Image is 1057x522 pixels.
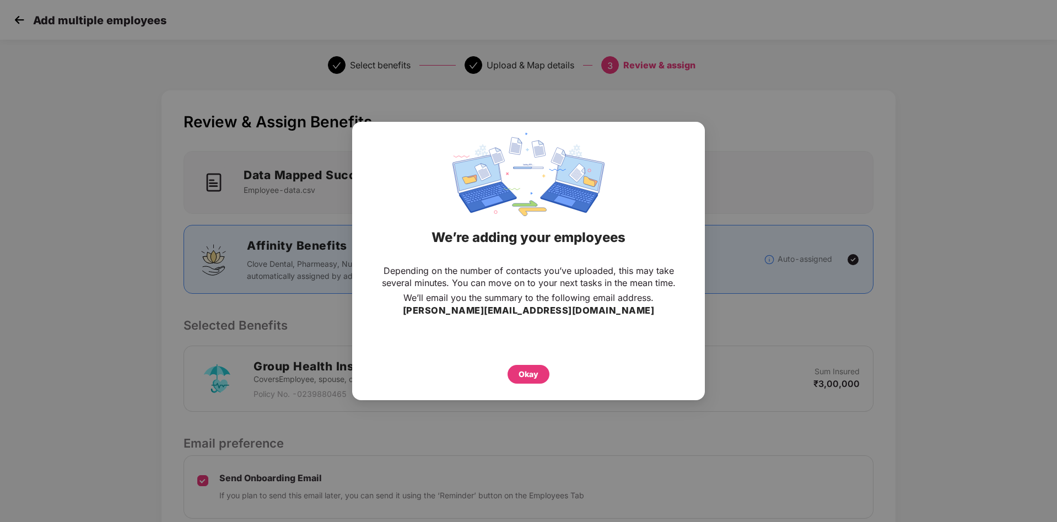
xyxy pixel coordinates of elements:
h3: [PERSON_NAME][EMAIL_ADDRESS][DOMAIN_NAME] [403,304,655,318]
div: Okay [519,368,538,380]
img: svg+xml;base64,PHN2ZyBpZD0iRGF0YV9zeW5jaW5nIiB4bWxucz0iaHR0cDovL3d3dy53My5vcmcvMjAwMC9zdmciIHdpZH... [452,133,605,216]
div: We’re adding your employees [366,216,691,259]
p: We’ll email you the summary to the following email address. [403,292,654,304]
p: Depending on the number of contacts you’ve uploaded, this may take several minutes. You can move ... [374,265,683,289]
